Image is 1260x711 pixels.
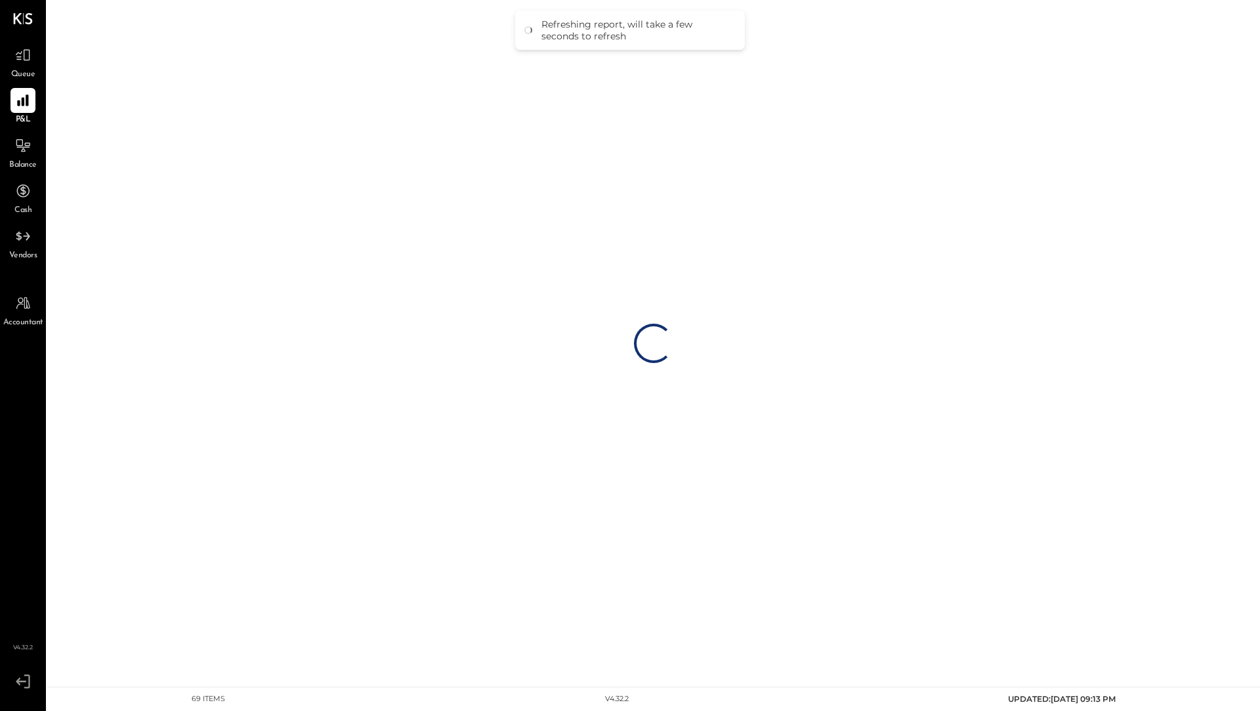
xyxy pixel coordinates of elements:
[14,205,31,217] span: Cash
[9,250,37,262] span: Vendors
[9,160,37,171] span: Balance
[1,133,45,171] a: Balance
[11,69,35,81] span: Queue
[1,43,45,81] a: Queue
[1,224,45,262] a: Vendors
[1,179,45,217] a: Cash
[1,291,45,329] a: Accountant
[1008,694,1116,704] span: UPDATED: [DATE] 09:13 PM
[605,694,629,704] div: v 4.32.2
[3,317,43,329] span: Accountant
[16,114,31,126] span: P&L
[1,88,45,126] a: P&L
[541,18,732,42] div: Refreshing report, will take a few seconds to refresh
[192,694,225,704] div: 69 items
